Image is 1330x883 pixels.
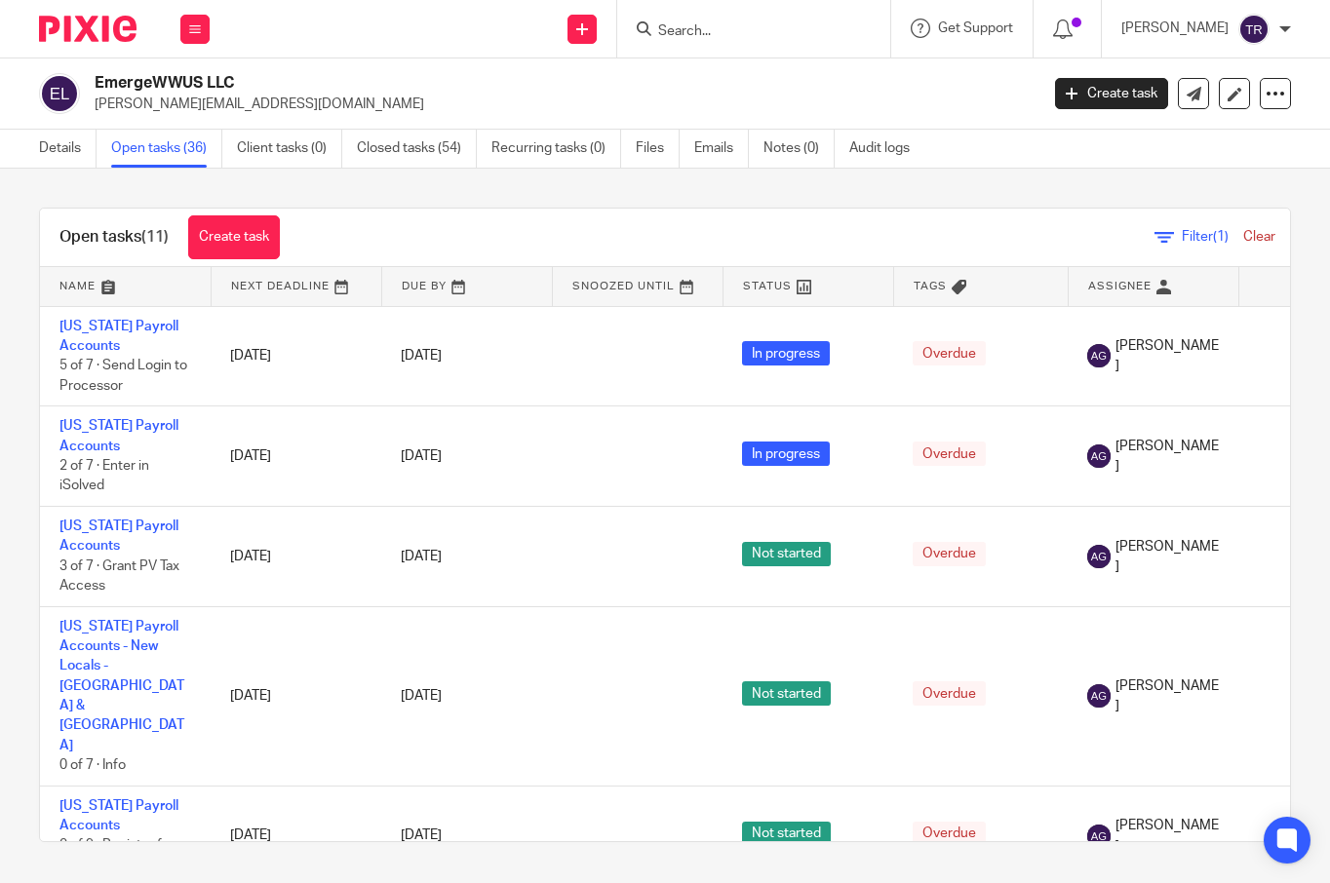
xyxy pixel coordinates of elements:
[1243,230,1275,244] a: Clear
[59,459,149,493] span: 2 of 7 · Enter in iSolved
[694,130,749,168] a: Emails
[491,130,621,168] a: Recurring tasks (0)
[1115,437,1219,477] span: [PERSON_NAME]
[849,130,924,168] a: Audit logs
[1055,78,1168,109] a: Create task
[59,519,178,553] a: [US_STATE] Payroll Accounts
[763,130,835,168] a: Notes (0)
[1087,444,1111,468] img: svg%3E
[1087,545,1111,568] img: svg%3E
[914,281,947,291] span: Tags
[211,406,381,507] td: [DATE]
[59,320,178,353] a: [US_STATE] Payroll Accounts
[636,130,680,168] a: Files
[59,839,175,873] span: 0 of 9 · Register for New Accounts
[211,507,381,607] td: [DATE]
[1115,816,1219,856] span: [PERSON_NAME]
[913,441,986,466] span: Overdue
[1087,344,1111,367] img: svg%3E
[59,419,178,452] a: [US_STATE] Payroll Accounts
[913,681,986,706] span: Overdue
[59,227,169,248] h1: Open tasks
[742,341,830,365] span: In progress
[1115,537,1219,577] span: [PERSON_NAME]
[211,306,381,406] td: [DATE]
[742,542,831,566] span: Not started
[59,559,179,594] span: 3 of 7 · Grant PV Tax Access
[401,550,442,563] span: [DATE]
[141,229,169,245] span: (11)
[1087,825,1111,848] img: svg%3E
[1238,14,1270,45] img: svg%3E
[401,449,442,463] span: [DATE]
[742,822,831,846] span: Not started
[59,758,126,772] span: 0 of 7 · Info
[188,215,280,259] a: Create task
[237,130,342,168] a: Client tasks (0)
[1115,676,1219,716] span: [PERSON_NAME]
[742,681,831,706] span: Not started
[656,23,832,41] input: Search
[401,828,442,842] span: [DATE]
[95,95,1026,114] p: [PERSON_NAME][EMAIL_ADDRESS][DOMAIN_NAME]
[913,341,986,365] span: Overdue
[1213,230,1229,244] span: (1)
[1121,19,1229,38] p: [PERSON_NAME]
[572,281,675,291] span: Snoozed Until
[111,130,222,168] a: Open tasks (36)
[59,359,187,393] span: 5 of 7 · Send Login to Processor
[742,441,830,466] span: In progress
[1087,684,1111,708] img: svg%3E
[39,16,137,42] img: Pixie
[95,73,840,94] h2: EmergeWWUS LLC
[59,799,178,832] a: [US_STATE] Payroll Accounts
[39,73,80,114] img: svg%3E
[39,130,97,168] a: Details
[401,349,442,363] span: [DATE]
[401,689,442,703] span: [DATE]
[743,281,792,291] span: Status
[211,606,381,786] td: [DATE]
[1182,230,1243,244] span: Filter
[59,620,184,752] a: [US_STATE] Payroll Accounts - New Locals - [GEOGRAPHIC_DATA] & [GEOGRAPHIC_DATA]
[938,21,1013,35] span: Get Support
[913,822,986,846] span: Overdue
[913,542,986,566] span: Overdue
[357,130,477,168] a: Closed tasks (54)
[1115,336,1219,376] span: [PERSON_NAME]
